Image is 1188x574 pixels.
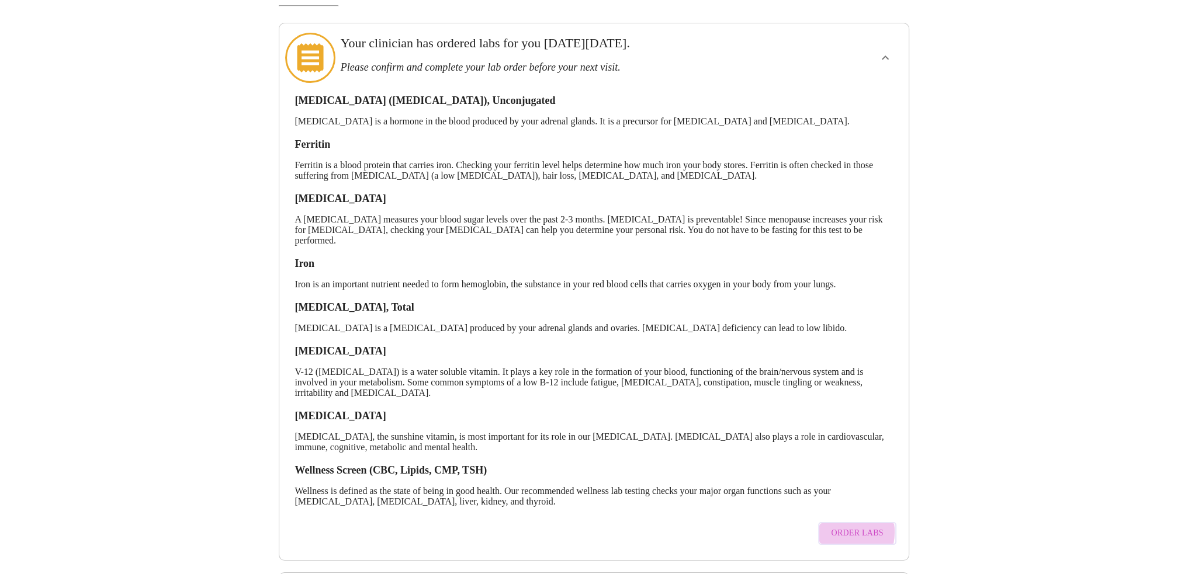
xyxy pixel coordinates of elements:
[295,95,893,107] h3: [MEDICAL_DATA] ([MEDICAL_DATA]), Unconjugated
[295,214,893,246] p: A [MEDICAL_DATA] measures your blood sugar levels over the past 2-3 months. [MEDICAL_DATA] is pre...
[295,486,893,507] p: Wellness is defined as the state of being in good health. Our recommended wellness lab testing ch...
[295,410,893,422] h3: [MEDICAL_DATA]
[295,160,893,181] p: Ferritin is a blood protein that carries iron. Checking your ferritin level helps determine how m...
[815,516,899,551] a: Order Labs
[295,432,893,453] p: [MEDICAL_DATA], the sunshine vitamin, is most important for its role in our [MEDICAL_DATA]. [MEDI...
[831,526,883,541] span: Order Labs
[295,193,893,205] h3: [MEDICAL_DATA]
[818,522,896,545] button: Order Labs
[341,36,787,51] h3: Your clinician has ordered labs for you [DATE][DATE].
[295,116,893,127] p: [MEDICAL_DATA] is a hormone in the blood produced by your adrenal glands. It is a precursor for [...
[871,44,899,72] button: show more
[295,138,893,151] h3: Ferritin
[295,258,893,270] h3: Iron
[295,279,893,290] p: Iron is an important nutrient needed to form hemoglobin, the substance in your red blood cells th...
[295,367,893,398] p: V-12 ([MEDICAL_DATA]) is a water soluble vitamin. It plays a key role in the formation of your bl...
[295,464,893,476] h3: Wellness Screen (CBC, Lipids, CMP, TSH)
[295,323,893,333] p: [MEDICAL_DATA] is a [MEDICAL_DATA] produced by your adrenal glands and ovaries. [MEDICAL_DATA] de...
[341,61,787,74] h3: Please confirm and complete your lab order before your next visit.
[295,345,893,357] h3: [MEDICAL_DATA]
[295,301,893,314] h3: [MEDICAL_DATA], Total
